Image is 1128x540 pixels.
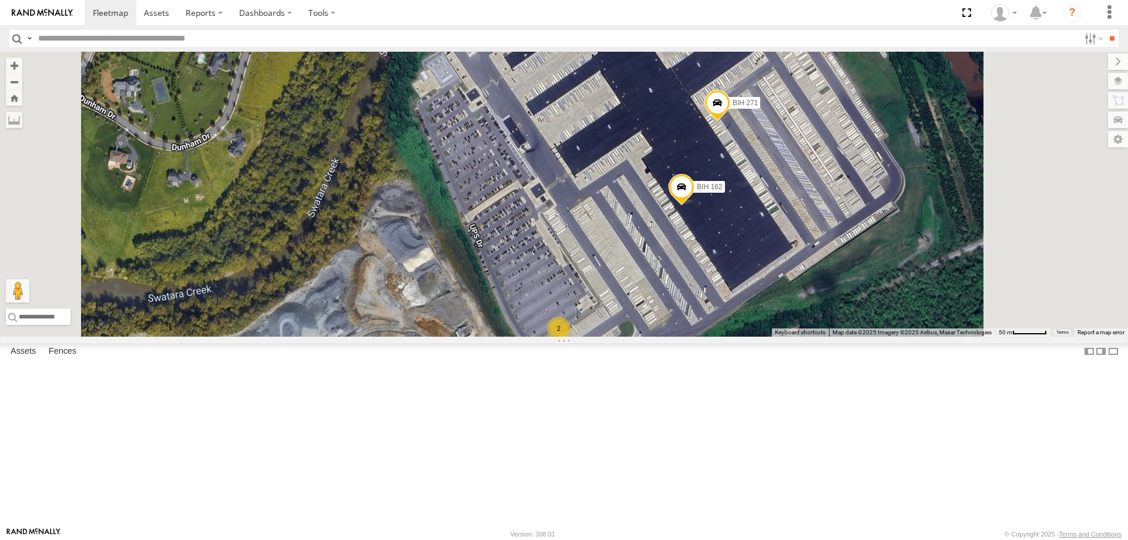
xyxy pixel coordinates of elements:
[697,182,722,190] span: BIH 162
[43,343,82,360] label: Fences
[547,317,570,340] div: 2
[6,112,22,128] label: Measure
[1059,531,1122,538] a: Terms and Conditions
[12,9,73,17] img: rand-logo.svg
[995,328,1050,337] button: Map Scale: 50 m per 55 pixels
[1083,343,1095,360] label: Dock Summary Table to the Left
[1080,30,1105,47] label: Search Filter Options
[832,329,992,336] span: Map data ©2025 Imagery ©2025 Airbus, Maxar Technologies
[775,328,825,337] button: Keyboard shortcuts
[25,30,34,47] label: Search Query
[1005,531,1122,538] div: © Copyright 2025 -
[1095,343,1107,360] label: Dock Summary Table to the Right
[5,343,42,360] label: Assets
[1077,329,1124,336] a: Report a map error
[6,528,61,540] a: Visit our Website
[6,279,29,303] button: Drag Pegman onto the map to open Street View
[733,99,758,107] span: BIH 271
[6,58,22,73] button: Zoom in
[1063,4,1082,22] i: ?
[6,90,22,106] button: Zoom Home
[6,73,22,90] button: Zoom out
[511,531,555,538] div: Version: 308.01
[987,4,1021,22] div: Nele .
[1107,343,1119,360] label: Hide Summary Table
[1108,131,1128,147] label: Map Settings
[999,329,1012,336] span: 50 m
[1056,330,1069,335] a: Terms (opens in new tab)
